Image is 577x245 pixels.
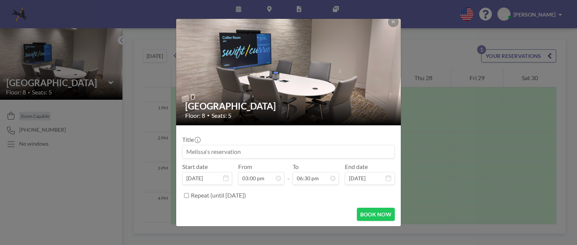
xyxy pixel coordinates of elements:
label: From [238,163,252,170]
span: - [287,166,290,182]
span: • [207,113,210,118]
span: Floor: 8 [185,112,205,119]
span: Seats: 5 [211,112,231,119]
label: Repeat (until [DATE]) [191,192,246,199]
label: Start date [182,163,208,170]
h2: [GEOGRAPHIC_DATA] [185,100,393,112]
input: Melissa's reservation [183,145,394,158]
label: End date [345,163,368,170]
button: BOOK NOW [357,208,395,221]
label: Title [182,136,200,143]
label: To [293,163,299,170]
